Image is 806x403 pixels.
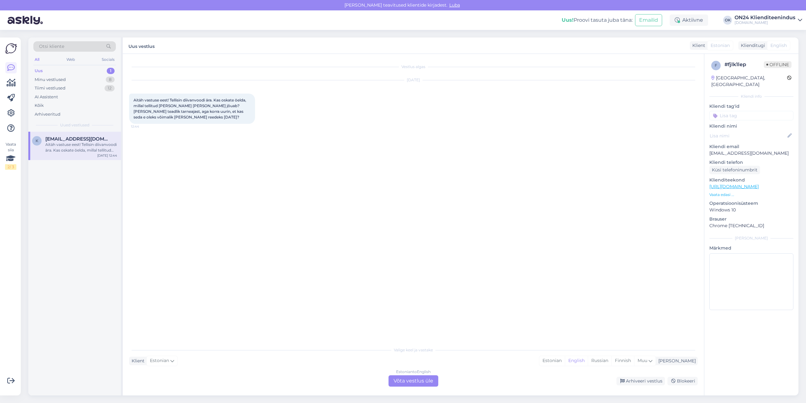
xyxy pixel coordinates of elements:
span: 12:44 [131,124,155,129]
b: Uus! [562,17,574,23]
input: Lisa tag [709,111,793,120]
p: Kliendi telefon [709,159,793,166]
div: Vestlus algas [129,64,698,70]
div: ON24 Klienditeenindus [735,15,795,20]
div: Proovi tasuta juba täna: [562,16,633,24]
div: Estonian [539,356,565,366]
div: Klienditugi [738,42,765,49]
a: [URL][DOMAIN_NAME] [709,184,759,189]
img: Askly Logo [5,43,17,55]
div: Klient [129,358,145,364]
div: Vaata siia [5,141,16,170]
p: [EMAIL_ADDRESS][DOMAIN_NAME] [709,150,793,157]
div: Aktiivne [670,14,708,26]
div: Võta vestlus üle [389,375,438,387]
div: Web [65,55,76,64]
div: [PERSON_NAME] [656,358,696,364]
span: Offline [764,61,792,68]
div: Arhiveeri vestlus [616,377,665,385]
div: [PERSON_NAME] [709,235,793,241]
p: Operatsioonisüsteem [709,200,793,207]
div: OK [723,16,732,25]
div: [GEOGRAPHIC_DATA], [GEOGRAPHIC_DATA] [711,75,787,88]
div: Estonian to English [396,369,431,375]
div: Blokeeri [667,377,698,385]
p: Brauser [709,216,793,222]
p: Kliendi tag'id [709,103,793,110]
p: Kliendi nimi [709,123,793,130]
span: Otsi kliente [39,43,64,50]
div: 8 [106,77,115,83]
span: f [715,63,717,68]
p: Vaata edasi ... [709,192,793,198]
div: AI Assistent [35,94,58,100]
p: Windows 10 [709,207,793,213]
p: Chrome [TECHNICAL_ID] [709,222,793,229]
input: Lisa nimi [710,132,786,139]
div: Kõik [35,102,44,109]
div: [DOMAIN_NAME] [735,20,795,25]
div: Russian [588,356,611,366]
div: Klient [690,42,705,49]
span: Aitäh vastuse eest! Tellisin diivanvoodi ära. Kas oskate öelda, millal tellitud [PERSON_NAME] [PE... [133,98,247,119]
div: Valige keel ja vastake [129,347,698,353]
div: [DATE] [129,77,698,83]
div: Küsi telefoninumbrit [709,166,760,174]
span: Estonian [150,357,169,364]
span: Uued vestlused [60,122,89,128]
div: Aitäh vastuse eest! Tellisin diivanvoodi ära. Kas oskate öelda, millal tellitud [PERSON_NAME] [PE... [45,142,117,153]
div: English [565,356,588,366]
span: kullimitt88@gmail.com [45,136,111,142]
div: [DATE] 12:44 [97,153,117,158]
div: 2 / 3 [5,164,16,170]
p: Märkmed [709,245,793,251]
div: Socials [100,55,116,64]
div: Tiimi vestlused [35,85,65,91]
div: # fjlk1lep [724,61,764,68]
label: Uus vestlus [128,41,155,50]
div: Kliendi info [709,94,793,99]
div: Arhiveeritud [35,111,60,118]
span: Luba [447,2,462,8]
div: 1 [107,68,115,74]
a: ON24 Klienditeenindus[DOMAIN_NAME] [735,15,802,25]
div: Minu vestlused [35,77,66,83]
div: 12 [105,85,115,91]
span: Estonian [711,42,730,49]
p: Klienditeekond [709,177,793,183]
span: k [36,138,38,143]
span: English [770,42,787,49]
p: Kliendi email [709,143,793,150]
button: Emailid [635,14,662,26]
div: Finnish [611,356,634,366]
div: Uus [35,68,43,74]
span: Muu [638,358,647,363]
div: All [33,55,41,64]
